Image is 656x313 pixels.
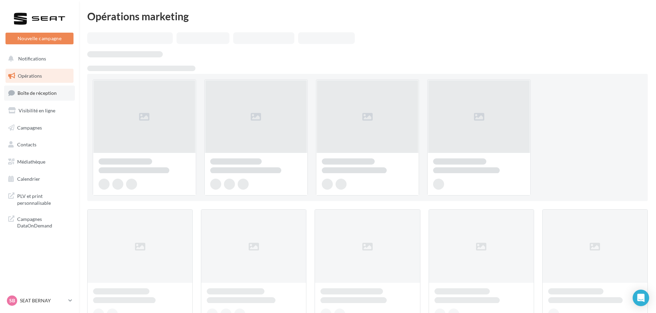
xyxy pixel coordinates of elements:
[17,159,45,165] span: Médiathèque
[4,189,75,209] a: PLV et print personnalisable
[17,176,40,182] span: Calendrier
[4,212,75,232] a: Campagnes DataOnDemand
[4,52,72,66] button: Notifications
[19,108,55,113] span: Visibilité en ligne
[17,214,71,229] span: Campagnes DataOnDemand
[4,121,75,135] a: Campagnes
[4,69,75,83] a: Opérations
[17,124,42,130] span: Campagnes
[4,137,75,152] a: Contacts
[4,172,75,186] a: Calendrier
[18,90,57,96] span: Boîte de réception
[87,11,648,21] div: Opérations marketing
[9,297,15,304] span: SB
[20,297,66,304] p: SEAT BERNAY
[4,86,75,100] a: Boîte de réception
[5,294,73,307] a: SB SEAT BERNAY
[633,290,649,306] div: Open Intercom Messenger
[4,155,75,169] a: Médiathèque
[5,33,73,44] button: Nouvelle campagne
[4,103,75,118] a: Visibilité en ligne
[17,142,36,147] span: Contacts
[17,191,71,206] span: PLV et print personnalisable
[18,56,46,62] span: Notifications
[18,73,42,79] span: Opérations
